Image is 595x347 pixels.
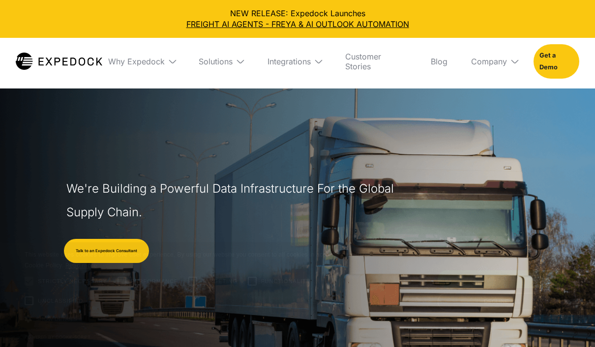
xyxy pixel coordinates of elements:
span: This website uses cookies to improve user experience. By using our website you consent to all coo... [25,251,372,269]
span: Unclassified [38,297,83,305]
a: Read more [65,261,97,269]
a: Talk to an Expedock Consultant [64,239,149,263]
a: Powered by cookie-script [25,334,90,340]
div: NEW RELEASE: Expedock Launches [8,8,587,30]
div: Why Expedock [108,57,165,66]
span: Show details [36,316,77,322]
div: Show details [25,312,380,326]
span: Functionality [261,277,310,286]
div: Decline all [438,293,567,310]
a: Get a Demo [534,44,579,79]
div: Close [583,247,590,255]
span: Targeting [202,277,237,286]
a: FREIGHT AI AGENTS - FREYA & AI OUTLOOK AUTOMATION [8,19,587,29]
div: Solutions [199,57,233,66]
div: Integrations [268,57,311,66]
div: Company [463,38,526,85]
a: Blog [423,38,455,85]
a: Customer Stories [337,38,415,85]
div: Company [471,57,507,66]
span: Strictly necessary [38,277,107,286]
h1: We're Building a Powerful Data Infrastructure For the Global Supply Chain. [66,177,399,224]
div: Accept all [438,270,567,288]
div: Solutions [191,38,251,85]
div: Why Expedock [100,38,183,85]
div: Integrations [260,38,329,85]
span: Performance [131,277,178,286]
